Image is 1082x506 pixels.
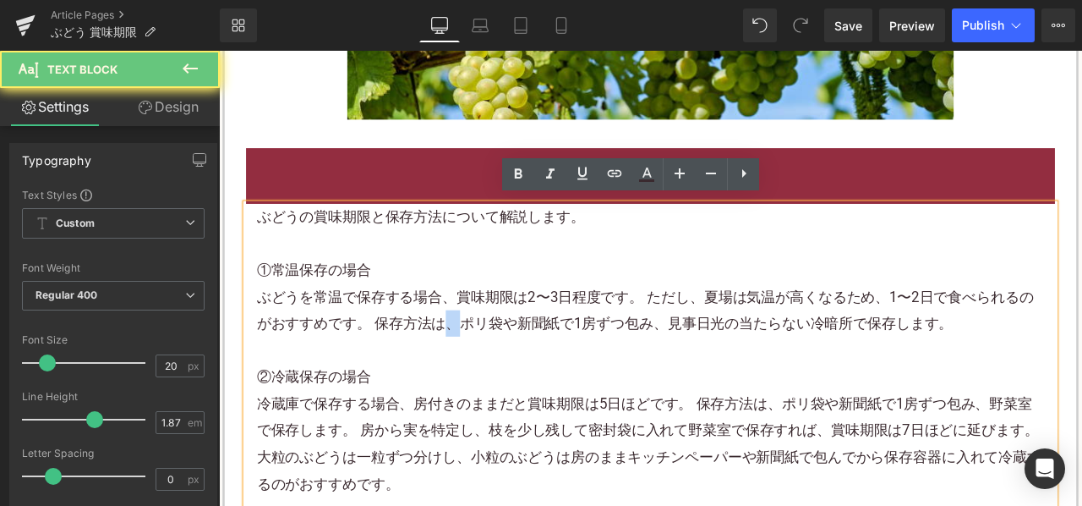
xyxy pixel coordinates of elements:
span: Text Block [47,63,117,76]
font: ぶどうを常温で保存する場合、賞味期限は2〜3日程度です。 ただし、夏場は気温が高くなるため、1〜2日で食べられるのがおすすめです。 保存方法は、ポリ袋や新聞紙で1房ずつ包み、見事日光の当たらない... [45,281,965,333]
div: Open Intercom Messenger [1025,448,1065,489]
b: Regular 400 [36,289,98,301]
span: Save [834,17,862,35]
b: Custom [56,217,95,231]
a: Article Pages [51,8,220,22]
div: Line Height [22,391,205,403]
button: Undo [743,8,777,42]
div: Font Weight [22,262,205,274]
button: Publish [952,8,1035,42]
a: New Library [220,8,257,42]
a: Preview [879,8,945,42]
a: Tablet [500,8,541,42]
a: Design [113,88,223,126]
a: Laptop [460,8,500,42]
font: ぶどうの賞味期限と保存方法について解説します。 [45,186,434,206]
button: More [1041,8,1075,42]
span: ぶどう 賞味期限 [51,25,137,39]
a: Mobile [541,8,582,42]
div: Typography [22,144,91,168]
span: px [188,360,202,371]
font: ②冷蔵保存の場合 [45,376,180,396]
span: Publish [962,19,1004,32]
div: Font Size [22,334,205,346]
font: ①常温保存の場合 [45,250,180,270]
span: em [188,417,202,428]
span: px [188,474,202,485]
button: Redo [784,8,817,42]
span: Preview [889,17,935,35]
div: Letter Spacing [22,448,205,459]
font: ぶどうの賞味期限はどれくらい？ [385,137,638,157]
a: Desktop [419,8,460,42]
div: Text Styles [22,188,205,201]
